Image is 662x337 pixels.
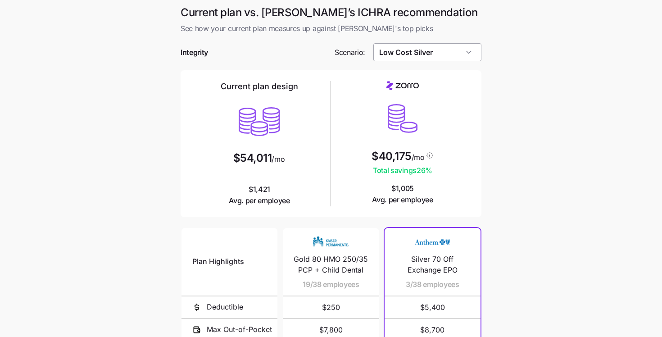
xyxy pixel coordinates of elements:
span: $250 [294,296,368,318]
span: See how your current plan measures up against [PERSON_NAME]'s top picks [181,23,481,34]
span: $5,400 [395,296,470,318]
h2: Current plan design [221,81,298,92]
span: Total savings 26 % [372,165,434,176]
h1: Current plan vs. [PERSON_NAME]’s ICHRA recommendation [181,5,481,19]
span: $1,005 [372,183,433,205]
span: Avg. per employee [372,194,433,205]
span: Scenario: [335,47,365,58]
span: Gold 80 HMO 250/35 PCP + Child Dental [294,254,368,276]
span: $54,011 [233,153,272,164]
span: Avg. per employee [229,195,290,206]
span: /mo [272,155,285,163]
span: Silver 70 Off Exchange EPO [395,254,470,276]
span: Integrity [181,47,208,58]
span: $40,175 [372,151,412,162]
span: Deductible [207,301,243,313]
img: Carrier [313,233,349,250]
span: Plan Highlights [192,256,244,267]
img: Carrier [414,233,450,250]
span: Max Out-of-Pocket [207,324,272,335]
span: 19/38 employees [303,279,359,290]
span: $1,421 [229,184,290,206]
span: 3/38 employees [406,279,459,290]
span: /mo [412,154,425,161]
